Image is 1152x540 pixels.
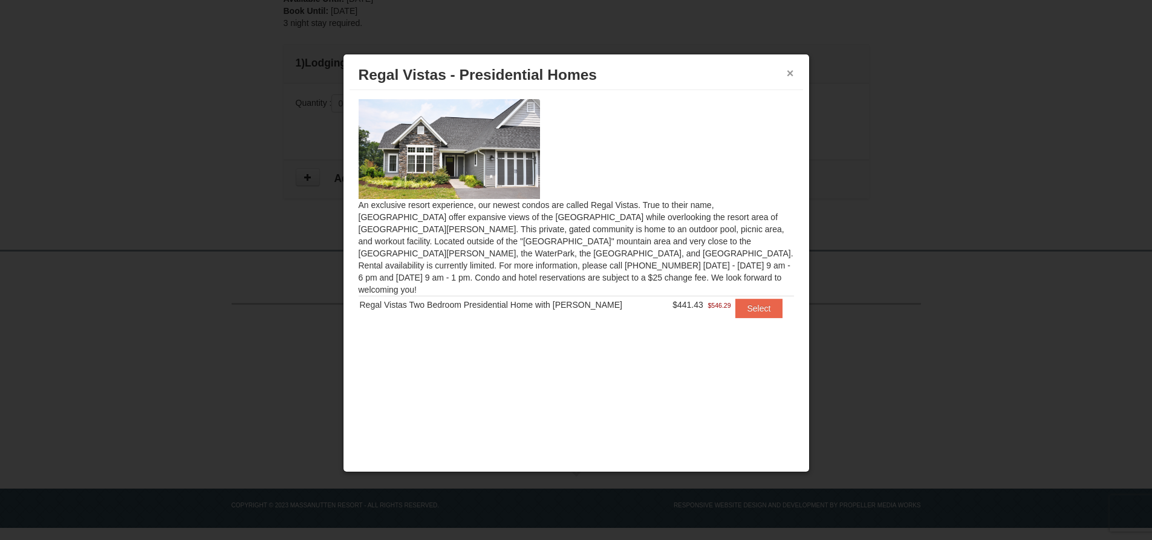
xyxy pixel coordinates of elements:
[708,299,731,311] span: $546.29
[359,99,540,198] img: 19218991-1-902409a9.jpg
[360,299,662,311] div: Regal Vistas Two Bedroom Presidential Home with [PERSON_NAME]
[672,300,703,310] span: $441.43
[359,67,597,83] span: Regal Vistas - Presidential Homes
[350,90,803,342] div: An exclusive resort experience, our newest condos are called Regal Vistas. True to their name, [G...
[735,299,783,318] button: Select
[787,67,794,79] button: ×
